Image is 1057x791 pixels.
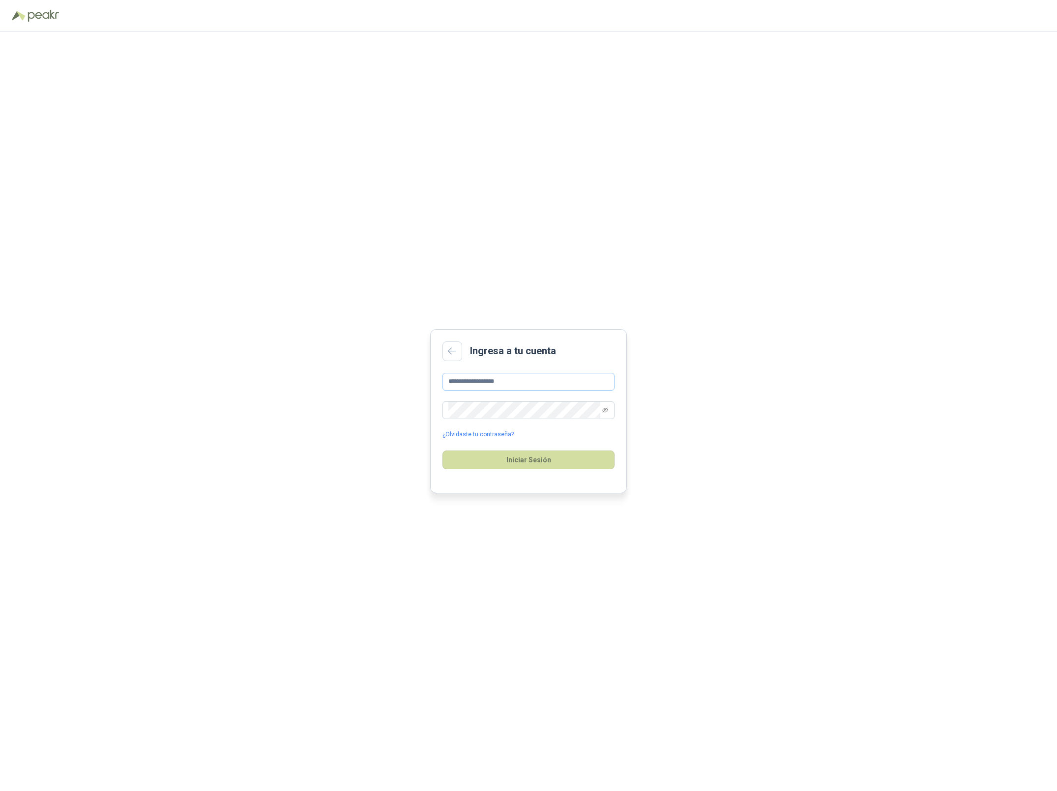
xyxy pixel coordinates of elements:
[28,10,59,22] img: Peakr
[442,430,514,439] a: ¿Olvidaste tu contraseña?
[470,343,556,359] h2: Ingresa a tu cuenta
[442,451,615,469] button: Iniciar Sesión
[12,11,26,21] img: Logo
[602,407,608,413] span: eye-invisible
